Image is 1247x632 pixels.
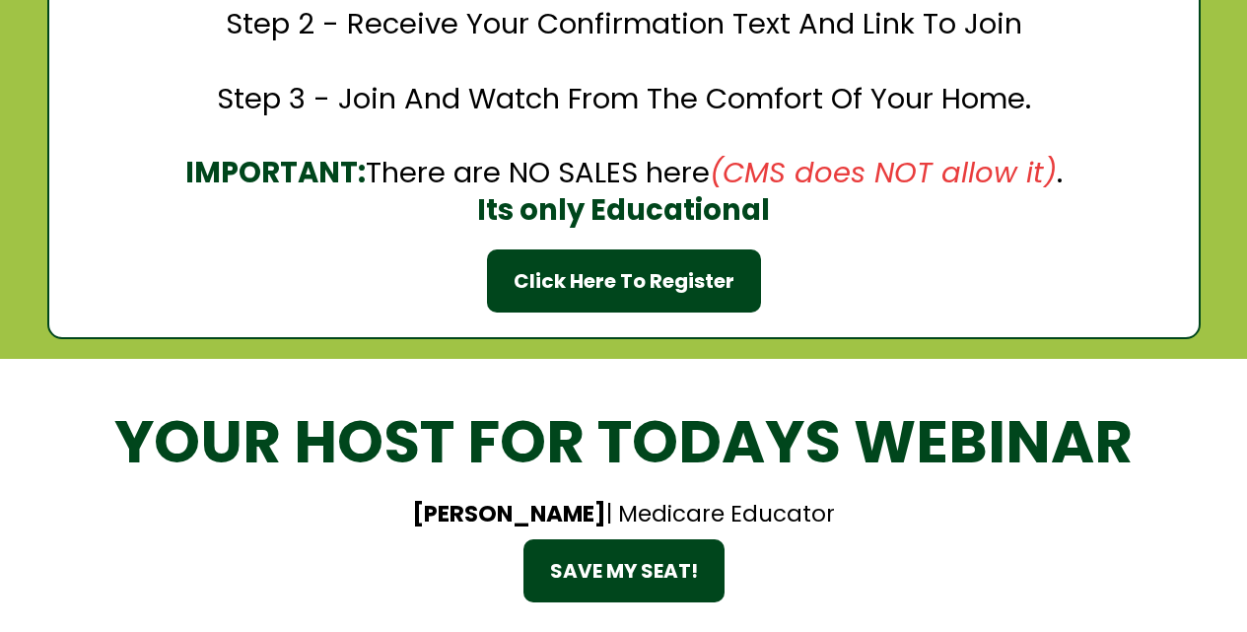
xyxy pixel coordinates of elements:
[412,498,606,529] strong: [PERSON_NAME]
[523,539,725,602] button: SAVE MY SEAT!
[710,153,1057,192] em: (CMS does NOT allow it)
[487,249,761,313] button: Click Here To Register
[477,190,770,230] strong: Its only Educational
[52,500,1196,529] h2: | Medicare Educator
[185,153,366,192] strong: IMPORTANT:
[52,403,1196,480] h1: YOUR HOST FOR TODAYS WEBINAR
[550,556,698,586] div: SAVE MY SEAT!
[54,81,1194,118] h2: Step 3 - Join And Watch From The Comfort Of Your Home.
[514,266,734,296] div: Click Here To Register
[54,6,1194,43] h2: Step 2 - Receive Your Confirmation Text And Link To Join
[54,155,1194,192] h2: There are NO SALES here .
